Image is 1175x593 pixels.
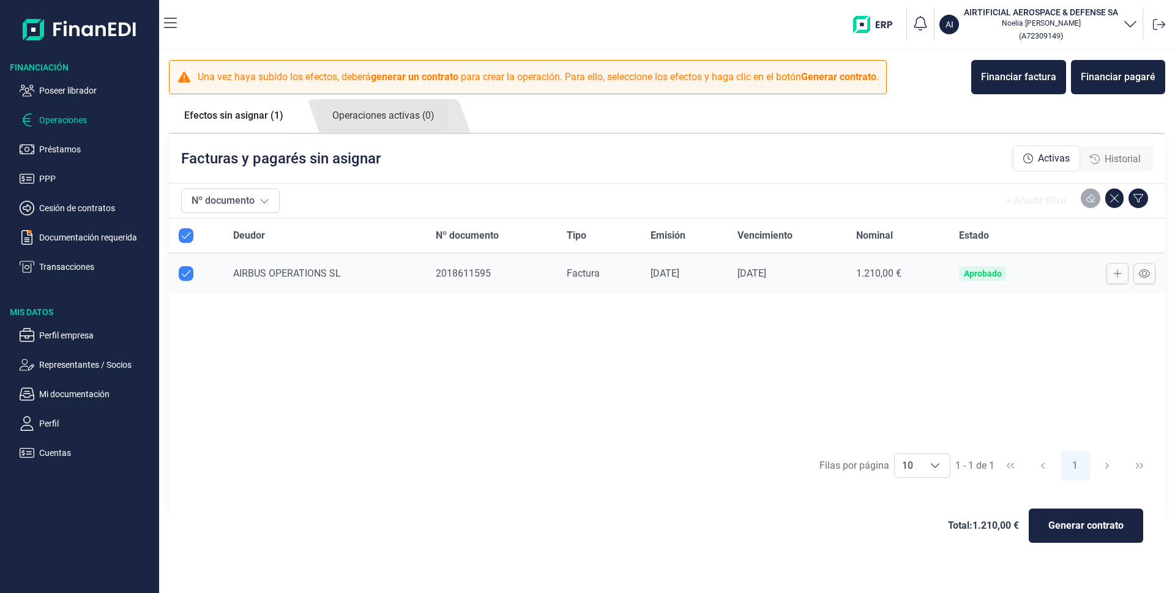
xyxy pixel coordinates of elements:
span: Tipo [567,228,586,243]
span: Nominal [856,228,893,243]
p: Documentación requerida [39,230,154,245]
span: Historial [1105,152,1141,166]
span: 1 - 1 de 1 [955,461,994,471]
button: Page 1 [1061,451,1090,480]
div: [DATE] [651,267,717,280]
span: 10 [895,454,920,477]
b: Generar contrato [801,71,876,83]
span: Vencimiento [737,228,793,243]
button: Last Page [1125,451,1154,480]
span: Estado [959,228,989,243]
img: Logo de aplicación [23,10,137,49]
p: Poseer librador [39,83,154,98]
button: Generar contrato [1029,509,1143,543]
div: Aprobado [964,269,1002,278]
small: Copiar cif [1019,31,1063,40]
button: Perfil [20,416,154,431]
b: generar un contrato [371,71,458,83]
p: PPP [39,171,154,186]
button: Previous Page [1028,451,1057,480]
p: AI [946,18,953,31]
a: Efectos sin asignar (1) [169,99,299,132]
a: Operaciones activas (0) [317,99,450,133]
p: Mi documentación [39,387,154,401]
p: Transacciones [39,259,154,274]
p: Cesión de contratos [39,201,154,215]
p: Representantes / Socios [39,357,154,372]
button: PPP [20,171,154,186]
h3: AIRTIFICIAL AEROSPACE & DEFENSE SA [964,6,1118,18]
button: Next Page [1092,451,1122,480]
button: Nº documento [181,188,280,213]
span: Generar contrato [1048,518,1124,533]
p: Noelia [PERSON_NAME] [964,18,1118,28]
span: AIRBUS OPERATIONS SL [233,267,341,279]
span: 2018611595 [436,267,491,279]
img: erp [853,16,901,33]
div: Choose [920,454,950,477]
button: Poseer librador [20,83,154,98]
div: Row Unselected null [179,266,193,281]
button: Financiar pagaré [1071,60,1165,94]
button: First Page [996,451,1025,480]
span: Factura [567,267,600,279]
span: Emisión [651,228,685,243]
button: Operaciones [20,113,154,127]
p: Una vez haya subido los efectos, deberá para crear la operación. Para ello, seleccione los efecto... [198,70,879,84]
button: Representantes / Socios [20,357,154,372]
div: Filas por página [819,458,889,473]
button: Cuentas [20,446,154,460]
div: 1.210,00 € [856,267,940,280]
span: Nº documento [436,228,499,243]
button: Perfil empresa [20,328,154,343]
div: Activas [1013,146,1080,171]
button: Préstamos [20,142,154,157]
button: AIAIRTIFICIAL AEROSPACE & DEFENSE SANoelia [PERSON_NAME](A72309149) [939,6,1138,43]
p: Cuentas [39,446,154,460]
p: Operaciones [39,113,154,127]
span: Activas [1038,151,1070,166]
p: Perfil empresa [39,328,154,343]
div: Financiar pagaré [1081,70,1155,84]
div: All items selected [179,228,193,243]
div: Historial [1080,147,1151,171]
div: [DATE] [737,267,837,280]
button: Cesión de contratos [20,201,154,215]
span: Deudor [233,228,265,243]
button: Documentación requerida [20,230,154,245]
p: Perfil [39,416,154,431]
p: Facturas y pagarés sin asignar [181,149,381,168]
div: Financiar factura [981,70,1056,84]
span: Total: 1.210,00 € [948,518,1019,533]
button: Transacciones [20,259,154,274]
button: Mi documentación [20,387,154,401]
button: Financiar factura [971,60,1066,94]
p: Préstamos [39,142,154,157]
